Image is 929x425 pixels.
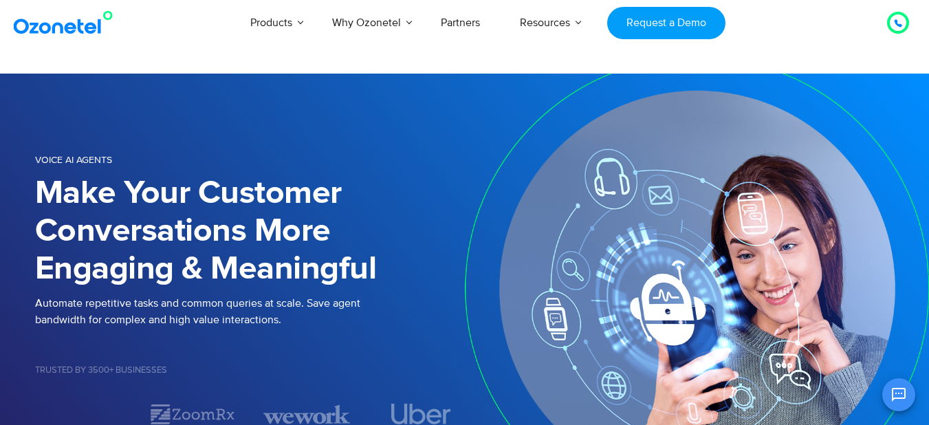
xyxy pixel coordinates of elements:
button: Open chat [882,378,915,411]
img: uber [391,404,451,424]
a: Request a Demo [607,7,725,39]
h1: Make Your Customer Conversations More Engaging & Meaningful [35,175,465,288]
span: Voice AI Agents [35,154,112,166]
h5: Trusted by 3500+ Businesses [35,366,465,375]
div: 4 / 7 [378,404,464,424]
p: Automate repetitive tasks and common queries at scale. Save agent bandwidth for complex and high ... [35,295,465,328]
div: 1 / 7 [35,406,122,422]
